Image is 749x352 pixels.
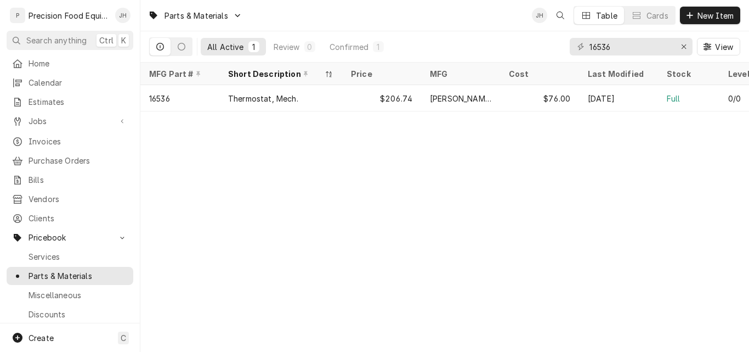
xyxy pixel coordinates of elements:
[430,68,489,80] div: MFG
[7,54,133,72] a: Home
[7,132,133,150] a: Invoices
[307,41,313,53] div: 0
[351,68,410,80] div: Price
[375,41,382,53] div: 1
[29,96,128,108] span: Estimates
[695,10,736,21] span: New Item
[99,35,114,46] span: Ctrl
[115,8,130,23] div: Jason Hertel's Avatar
[7,74,133,92] a: Calendar
[228,68,322,80] div: Short Description
[121,35,126,46] span: K
[10,8,25,23] div: P
[588,68,647,80] div: Last Modified
[697,38,740,55] button: View
[29,193,128,205] span: Vendors
[149,68,208,80] div: MFG Part #
[500,85,579,111] div: $76.00
[667,93,680,104] div: Full
[29,213,128,224] span: Clients
[29,58,128,69] span: Home
[115,8,130,23] div: JH
[29,10,109,21] div: Precision Food Equipment LLC
[121,332,126,344] span: C
[532,8,547,23] div: Jason Hertel's Avatar
[430,93,491,104] div: [PERSON_NAME]
[29,115,111,127] span: Jobs
[532,8,547,23] div: JH
[7,112,133,130] a: Go to Jobs
[29,309,128,320] span: Discounts
[675,38,693,55] button: Erase input
[149,93,170,104] div: 16536
[29,333,54,343] span: Create
[667,68,708,80] div: Stock
[713,41,735,53] span: View
[589,38,672,55] input: Keyword search
[7,267,133,285] a: Parts & Materials
[7,31,133,50] button: Search anythingCtrlK
[579,85,658,111] div: [DATE]
[7,228,133,247] a: Go to Pricebook
[646,10,668,21] div: Cards
[552,7,569,24] button: Open search
[26,35,87,46] span: Search anything
[330,41,368,53] div: Confirmed
[29,77,128,88] span: Calendar
[228,93,298,104] div: Thermostat, Mech.
[7,286,133,304] a: Miscellaneous
[7,305,133,323] a: Discounts
[207,41,244,53] div: All Active
[29,136,128,147] span: Invoices
[29,251,128,262] span: Services
[509,68,568,80] div: Cost
[7,248,133,266] a: Services
[29,270,128,282] span: Parts & Materials
[144,7,247,25] a: Go to Parts & Materials
[7,209,133,227] a: Clients
[680,7,740,24] button: New Item
[7,93,133,111] a: Estimates
[164,10,228,21] span: Parts & Materials
[596,10,617,21] div: Table
[7,190,133,208] a: Vendors
[29,289,128,301] span: Miscellaneous
[7,152,133,170] a: Purchase Orders
[29,155,128,166] span: Purchase Orders
[29,232,111,243] span: Pricebook
[29,174,128,186] span: Bills
[342,85,421,111] div: $206.74
[251,41,257,53] div: 1
[728,93,741,104] div: 0/0
[274,41,300,53] div: Review
[7,171,133,189] a: Bills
